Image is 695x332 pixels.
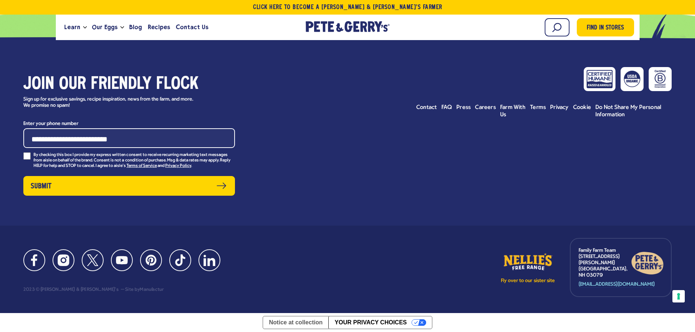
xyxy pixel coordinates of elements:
p: Family Farm Team [STREET_ADDRESS][PERSON_NAME] [GEOGRAPHIC_DATA], NH 03079 [579,248,631,278]
label: Enter your phone number [23,119,235,128]
a: Privacy Policy [165,164,191,169]
button: Open the dropdown menu for Our Eggs [120,26,124,29]
div: 2023 © [PERSON_NAME] & [PERSON_NAME]'s [23,287,119,292]
button: Your Privacy Choices [328,316,432,329]
span: Contact Us [176,23,208,32]
span: Privacy [550,105,569,110]
a: Recipes [145,17,173,37]
input: By checking this box I provide my express written consent to receive recurring marketing text mes... [23,152,31,160]
span: Do Not Share My Personal Information [595,105,661,118]
a: Press [456,104,471,111]
p: Fly over to our sister site [501,278,555,284]
span: Terms [530,105,546,110]
input: Search [545,18,569,36]
ul: Footer menu [416,104,672,118]
a: Farm With Us [500,104,526,118]
a: Manufactur [140,287,164,292]
a: Contact Us [173,17,211,37]
span: Find in Stores [587,23,624,33]
span: Farm With Us [500,105,525,118]
span: Cookie [573,105,591,110]
span: Our Eggs [92,23,117,32]
span: Recipes [148,23,170,32]
span: Press [456,105,471,110]
a: FAQ [441,104,452,111]
a: Our Eggs [89,17,120,37]
button: Submit [23,176,235,196]
a: Notice at collection [263,316,328,329]
span: Contact [416,105,437,110]
span: FAQ [441,105,452,110]
a: Contact [416,104,437,111]
a: Cookie [573,104,591,111]
span: Blog [129,23,142,32]
a: Learn [61,17,83,37]
a: Fly over to our sister site [501,252,555,284]
a: Terms [530,104,546,111]
a: Find in Stores [577,18,634,36]
div: Site by [120,287,164,292]
a: Do Not Share My Personal Information [595,104,672,118]
p: Sign up for exclusive savings, recipe inspiration, news from the farm, and more. We promise no spam! [23,97,200,109]
a: Terms of Service [127,164,157,169]
a: [EMAIL_ADDRESS][DOMAIN_NAME] [579,282,655,288]
span: Careers [475,105,496,110]
a: Privacy [550,104,569,111]
p: By checking this box I provide my express written consent to receive recurring marketing text mes... [34,152,235,169]
span: Learn [64,23,80,32]
a: Blog [126,17,145,37]
a: Careers [475,104,496,111]
button: Open the dropdown menu for Learn [83,26,87,29]
h3: Join our friendly flock [23,74,235,95]
button: Your consent preferences for tracking technologies [672,290,685,302]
